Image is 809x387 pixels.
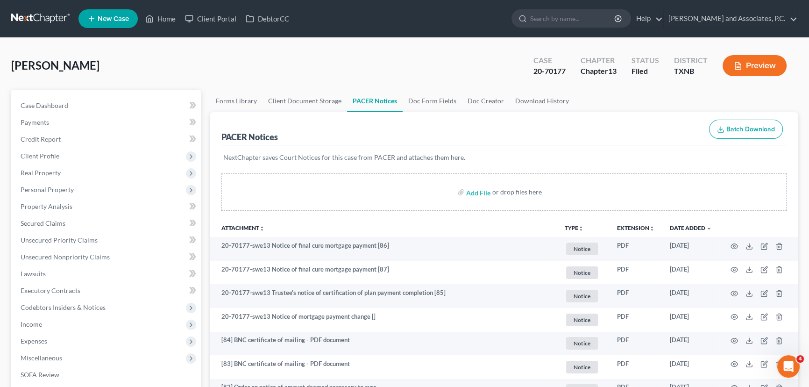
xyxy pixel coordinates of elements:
td: 20-70177-swe13 Trustee's notice of certification of plan payment completion [85] [210,284,557,308]
a: SOFA Review [13,366,201,383]
a: Help [632,10,663,27]
a: Doc Creator [462,90,510,112]
div: PACER Notices [221,131,278,143]
span: Payments [21,118,49,126]
span: SOFA Review [21,371,59,379]
td: [DATE] [662,308,719,332]
span: Notice [566,361,598,373]
a: Lawsuits [13,265,201,282]
i: unfold_more [649,226,655,231]
span: Batch Download [726,125,775,133]
a: Notice [565,336,602,351]
td: 20-70177-swe13 Notice of final cure mortgage payment [87] [210,261,557,285]
iframe: Intercom live chat [777,355,800,378]
span: Real Property [21,169,61,177]
span: Codebtors Insiders & Notices [21,303,106,311]
a: PACER Notices [347,90,403,112]
td: 20-70177-swe13 Notice of final cure mortgage payment [86] [210,237,557,261]
div: District [674,55,708,66]
td: [DATE] [662,237,719,261]
td: PDF [610,237,662,261]
td: [DATE] [662,355,719,379]
i: expand_more [706,226,712,231]
div: Case [533,55,566,66]
a: Notice [565,241,602,257]
td: PDF [610,261,662,285]
span: New Case [98,15,129,22]
td: [83] BNC certificate of mailing - PDF document [210,355,557,379]
div: Chapter [581,66,617,77]
span: Notice [566,266,598,279]
span: Miscellaneous [21,354,62,362]
span: Income [21,320,42,328]
a: Notice [565,265,602,280]
span: Expenses [21,337,47,345]
span: Client Profile [21,152,59,160]
span: Notice [566,314,598,326]
td: [84] BNC certificate of mailing - PDF document [210,332,557,356]
td: PDF [610,284,662,308]
span: Credit Report [21,135,61,143]
button: Batch Download [709,120,783,139]
a: Forms Library [210,90,263,112]
div: Filed [632,66,659,77]
td: 20-70177-swe13 Notice of mortgage payment change [] [210,308,557,332]
span: Executory Contracts [21,287,80,294]
span: Notice [566,243,598,255]
div: Chapter [581,55,617,66]
input: Search by name... [530,10,616,27]
div: TXNB [674,66,708,77]
a: Notice [565,359,602,375]
span: Unsecured Priority Claims [21,236,98,244]
a: Extensionunfold_more [617,224,655,231]
a: Unsecured Nonpriority Claims [13,249,201,265]
a: Date Added expand_more [670,224,712,231]
i: unfold_more [578,226,584,231]
span: Notice [566,337,598,350]
span: Property Analysis [21,202,72,210]
span: Notice [566,290,598,302]
a: [PERSON_NAME] and Associates, P.C. [664,10,797,27]
span: Unsecured Nonpriority Claims [21,253,110,261]
td: PDF [610,355,662,379]
a: Client Document Storage [263,90,347,112]
td: [DATE] [662,261,719,285]
a: Executory Contracts [13,282,201,299]
a: DebtorCC [241,10,294,27]
div: or drop files here [492,187,542,197]
a: Home [141,10,180,27]
a: Doc Form Fields [403,90,462,112]
td: [DATE] [662,284,719,308]
span: Secured Claims [21,219,65,227]
span: 4 [796,355,804,363]
a: Download History [510,90,575,112]
span: Case Dashboard [21,101,68,109]
a: Notice [565,288,602,304]
td: PDF [610,308,662,332]
p: NextChapter saves Court Notices for this case from PACER and attaches them here. [223,153,785,162]
span: Personal Property [21,186,74,193]
a: Secured Claims [13,215,201,232]
div: Status [632,55,659,66]
button: TYPEunfold_more [565,225,584,231]
div: 20-70177 [533,66,566,77]
span: 13 [608,66,617,75]
td: [DATE] [662,332,719,356]
a: Client Portal [180,10,241,27]
a: Notice [565,312,602,328]
a: Credit Report [13,131,201,148]
a: Case Dashboard [13,97,201,114]
button: Preview [723,55,787,76]
a: Unsecured Priority Claims [13,232,201,249]
span: Lawsuits [21,270,46,278]
td: PDF [610,332,662,356]
i: unfold_more [259,226,265,231]
a: Payments [13,114,201,131]
a: Property Analysis [13,198,201,215]
span: [PERSON_NAME] [11,58,99,72]
a: Attachmentunfold_more [221,224,265,231]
